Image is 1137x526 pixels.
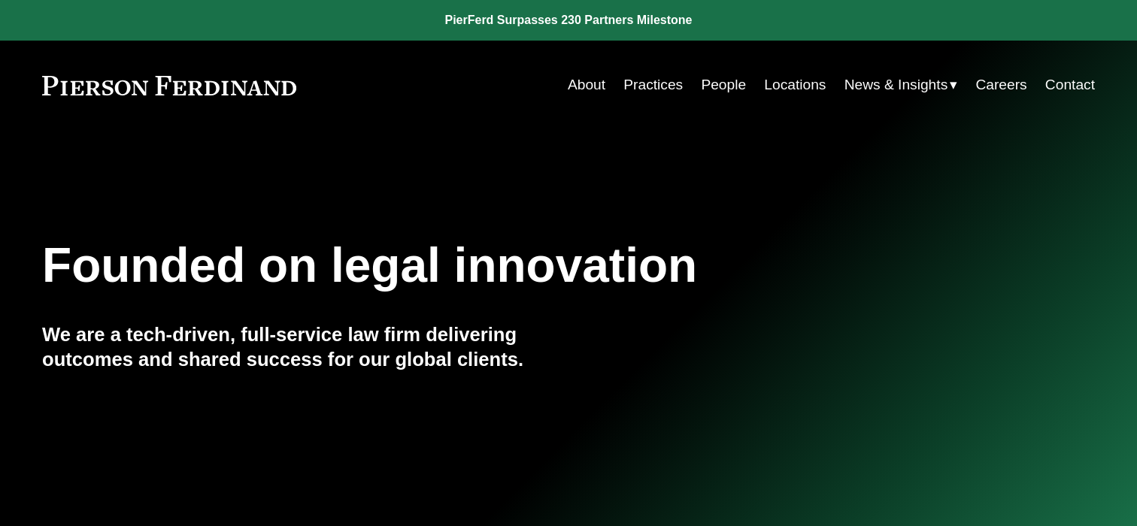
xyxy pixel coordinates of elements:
h4: We are a tech-driven, full-service law firm delivering outcomes and shared success for our global... [42,322,568,371]
a: Practices [623,71,683,99]
a: folder dropdown [844,71,958,99]
a: Careers [975,71,1026,99]
a: Contact [1045,71,1095,99]
h1: Founded on legal innovation [42,238,920,293]
a: About [568,71,605,99]
a: People [701,71,746,99]
span: News & Insights [844,72,948,98]
a: Locations [764,71,826,99]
